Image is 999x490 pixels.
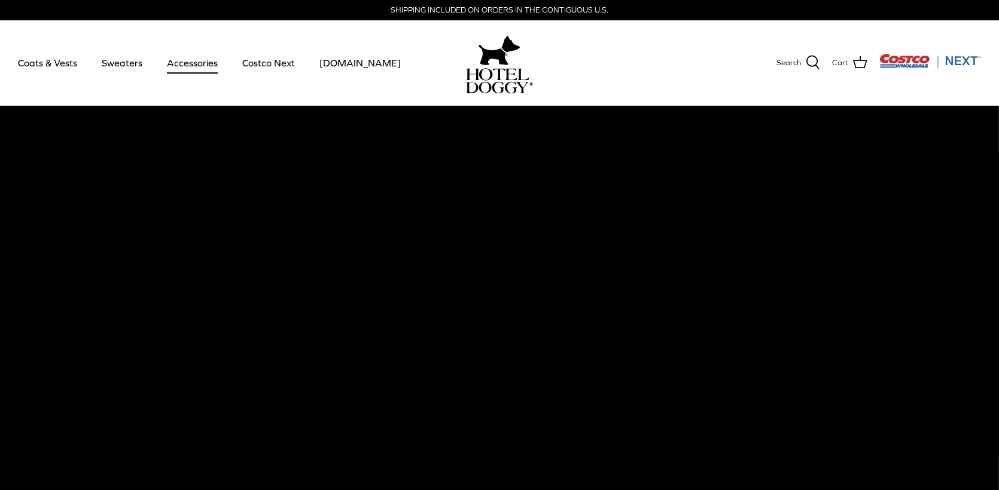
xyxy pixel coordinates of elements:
span: Search [776,57,801,69]
a: Accessories [156,42,229,83]
span: Cart [832,57,848,69]
a: Cart [832,55,867,71]
a: Costco Next [232,42,306,83]
a: [DOMAIN_NAME] [309,42,412,83]
img: hoteldoggy.com [479,32,520,68]
a: Sweaters [91,42,153,83]
a: Coats & Vests [7,42,88,83]
img: hoteldoggycom [466,68,533,93]
a: hoteldoggy.com hoteldoggycom [466,32,533,93]
img: Costco Next [879,53,981,68]
a: Search [776,55,820,71]
a: Visit Costco Next [879,61,981,70]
